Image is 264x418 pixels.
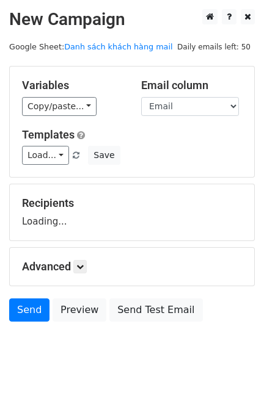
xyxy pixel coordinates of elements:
[173,40,255,54] span: Daily emails left: 50
[22,196,242,228] div: Loading...
[22,97,97,116] a: Copy/paste...
[173,42,255,51] a: Daily emails left: 50
[9,42,172,51] small: Google Sheet:
[22,260,242,273] h5: Advanced
[9,9,255,30] h2: New Campaign
[9,298,50,322] a: Send
[22,79,123,92] h5: Variables
[22,128,75,141] a: Templates
[141,79,242,92] h5: Email column
[64,42,172,51] a: Danh sách khách hàng mail
[22,146,69,165] a: Load...
[22,196,242,210] h5: Recipients
[88,146,120,165] button: Save
[109,298,202,322] a: Send Test Email
[53,298,106,322] a: Preview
